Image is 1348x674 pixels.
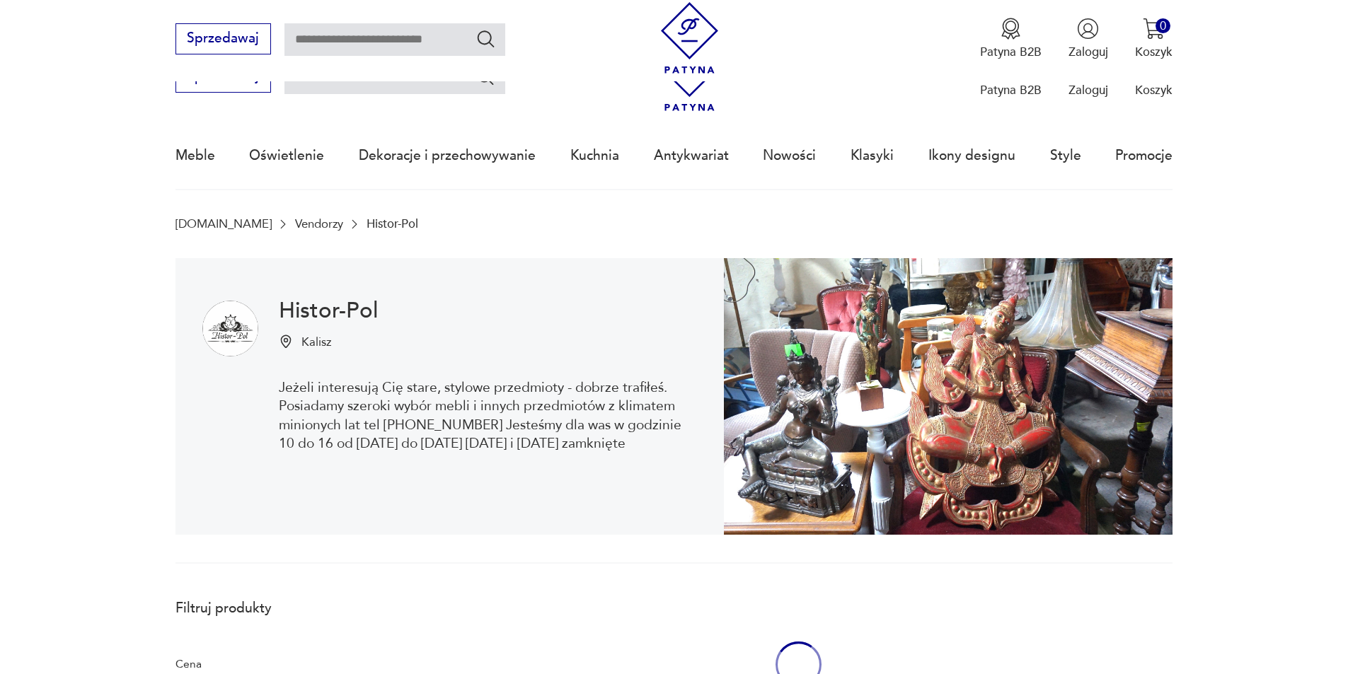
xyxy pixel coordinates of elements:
img: Histor-Pol [202,301,258,356]
a: Klasyki [851,123,894,188]
img: Ikonka użytkownika [1077,18,1099,40]
img: Ikonka pinezki mapy [279,335,293,349]
a: Dekoracje i przechowywanie [359,123,536,188]
a: Kuchnia [570,123,619,188]
button: 0Koszyk [1135,18,1173,60]
img: Patyna - sklep z meblami i dekoracjami vintage [654,2,725,74]
button: Szukaj [476,28,496,49]
p: Cena [175,655,384,673]
a: Style [1050,123,1081,188]
a: Sprzedawaj [175,72,271,83]
a: Nowości [763,123,816,188]
img: Ikona koszyka [1143,18,1165,40]
a: Promocje [1115,123,1173,188]
p: Patyna B2B [980,82,1042,98]
p: Zaloguj [1068,82,1108,98]
p: Filtruj produkty [175,599,384,617]
p: Koszyk [1135,44,1173,60]
h1: Histor-Pol [279,301,697,321]
a: Ikona medaluPatyna B2B [980,18,1042,60]
p: Jeżeli interesują Cię stare, stylowe przedmioty - dobrze trafiłeś. Posiadamy szeroki wybór mebli ... [279,378,697,453]
p: Koszyk [1135,82,1173,98]
a: Antykwariat [654,123,729,188]
p: Histor-Pol [367,217,418,231]
a: Sprzedawaj [175,34,271,45]
img: Ikona medalu [1000,18,1022,40]
button: Szukaj [476,66,496,87]
div: 0 [1156,18,1170,33]
button: Sprzedawaj [175,23,271,54]
a: Oświetlenie [249,123,324,188]
button: Zaloguj [1068,18,1108,60]
a: Vendorzy [295,217,343,231]
a: Ikony designu [928,123,1015,188]
p: Kalisz [301,335,331,351]
p: Patyna B2B [980,44,1042,60]
img: Histor-Pol [724,258,1173,535]
a: [DOMAIN_NAME] [175,217,272,231]
a: Meble [175,123,215,188]
p: Zaloguj [1068,44,1108,60]
button: Patyna B2B [980,18,1042,60]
